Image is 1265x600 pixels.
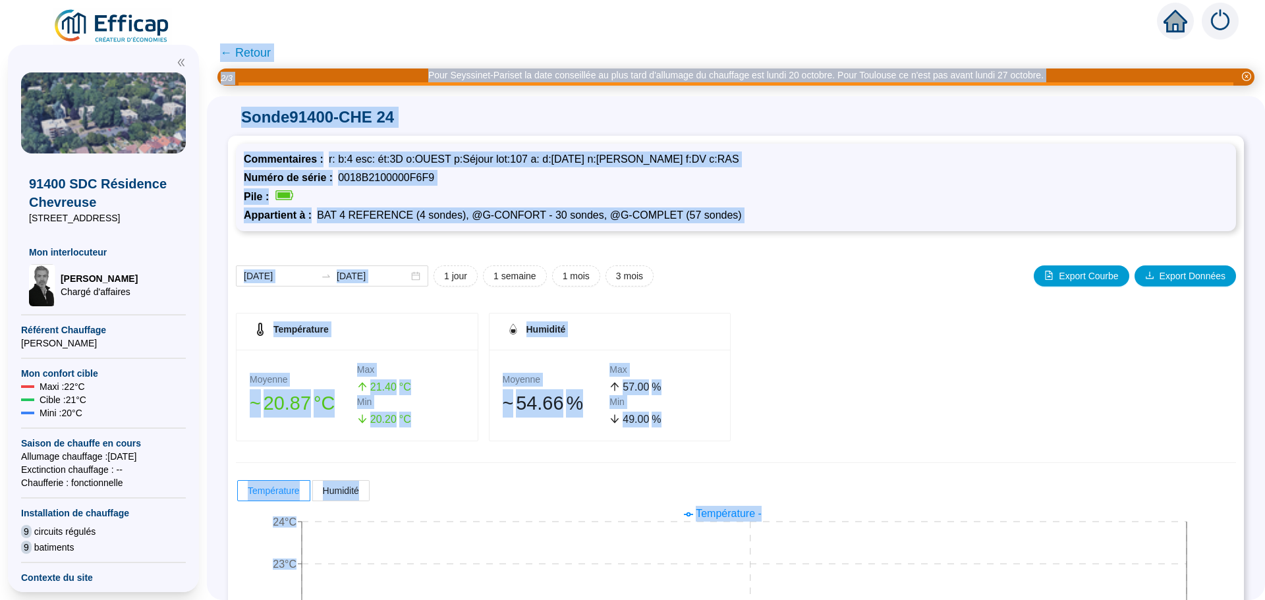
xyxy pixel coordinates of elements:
[1160,269,1225,283] span: Export Données
[1202,3,1239,40] img: alerts
[1034,265,1129,286] button: Export Courbe
[566,389,583,418] span: %
[34,541,74,554] span: batiments
[609,381,620,392] span: arrow-up
[21,337,186,350] span: [PERSON_NAME]
[399,379,411,395] span: °C
[273,559,296,570] tspan: 23°C
[329,153,739,165] span: r: b:4 esc: ét:3D o:OUEST p:Séjour lot:107 a: d:[DATE] n:[PERSON_NAME] f:DV c:RAS
[516,393,537,414] span: 54
[21,450,186,463] span: Allumage chauffage : [DATE]
[552,265,600,286] button: 1 mois
[609,414,620,424] span: arrow-down
[250,373,357,387] div: Moyenne
[370,414,382,425] span: 20
[357,395,464,409] div: Min
[399,412,411,427] span: °C
[21,541,32,554] span: 9
[652,412,661,427] span: %
[29,175,178,211] span: 91400 SDC Résidence Chevreuse
[338,172,434,183] span: 0018B2100000F6F9
[244,269,316,283] input: Date de début
[29,264,55,306] img: Chargé d'affaires
[483,265,547,286] button: 1 semaine
[244,209,317,221] span: Appartient à :
[29,211,178,225] span: [STREET_ADDRESS]
[634,381,649,393] span: .00
[382,414,397,425] span: .20
[273,516,296,528] tspan: 24°C
[526,324,566,335] span: Humidité
[244,153,329,165] span: Commentaires :
[221,73,233,83] i: 2 / 3
[21,525,32,538] span: 9
[652,379,661,395] span: %
[53,8,172,45] img: efficap energie logo
[537,393,563,414] span: .66
[605,265,654,286] button: 3 mois
[40,380,85,393] span: Maxi : 22 °C
[21,506,186,520] span: Installation de chauffage
[1059,269,1118,283] span: Export Courbe
[264,393,285,414] span: 20
[61,272,138,285] span: [PERSON_NAME]
[357,363,464,377] div: Max
[1145,271,1154,280] span: download
[40,393,86,406] span: Cible : 21 °C
[317,209,742,221] span: BAT 4 REFERENCE (4 sondes), @G-CONFORT - 30 sondes, @G-COMPLET (57 sondes)
[21,367,186,380] span: Mon confort cible
[21,323,186,337] span: Référent Chauffage
[285,393,311,414] span: .87
[244,172,338,183] span: Numéro de série :
[609,395,717,409] div: Min
[1044,271,1054,280] span: file-image
[177,58,186,67] span: double-left
[321,271,331,281] span: swap-right
[382,381,397,393] span: .40
[34,525,96,538] span: circuits régulés
[1135,265,1236,286] button: Export Données
[609,363,717,377] div: Max
[357,381,368,392] span: arrow-up
[434,265,478,286] button: 1 jour
[623,381,634,393] span: 57
[314,389,335,418] span: °C
[370,381,382,393] span: 21
[337,269,408,283] input: Date de fin
[29,246,178,259] span: Mon interlocuteur
[503,373,610,387] div: Moyenne
[444,269,467,283] span: 1 jour
[21,437,186,450] span: Saison de chauffe en cours
[273,324,329,335] span: Température
[244,191,274,202] span: Pile :
[323,485,359,496] span: Humidité
[634,414,649,425] span: .00
[21,476,186,489] span: Chaufferie : fonctionnelle
[321,271,331,281] span: to
[21,571,186,584] span: Contexte du site
[696,508,762,519] span: Température -
[493,269,536,283] span: 1 semaine
[616,269,643,283] span: 3 mois
[1242,72,1251,81] span: close-circle
[220,43,271,62] span: ← Retour
[1164,9,1187,33] span: home
[61,285,138,298] span: Chargé d'affaires
[40,406,82,420] span: Mini : 20 °C
[248,485,300,496] span: Température
[623,414,634,425] span: 49
[357,414,368,424] span: arrow-down
[428,68,1044,82] div: Pour Seyssinet-Pariset la date conseillée au plus tard d'allumage du chauffage est lundi 20 octob...
[228,107,1244,128] span: Sonde 91400-CHE 24
[250,389,261,418] span: 󠁾~
[21,463,186,476] span: Exctinction chauffage : --
[503,389,514,418] span: 󠁾~
[563,269,590,283] span: 1 mois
